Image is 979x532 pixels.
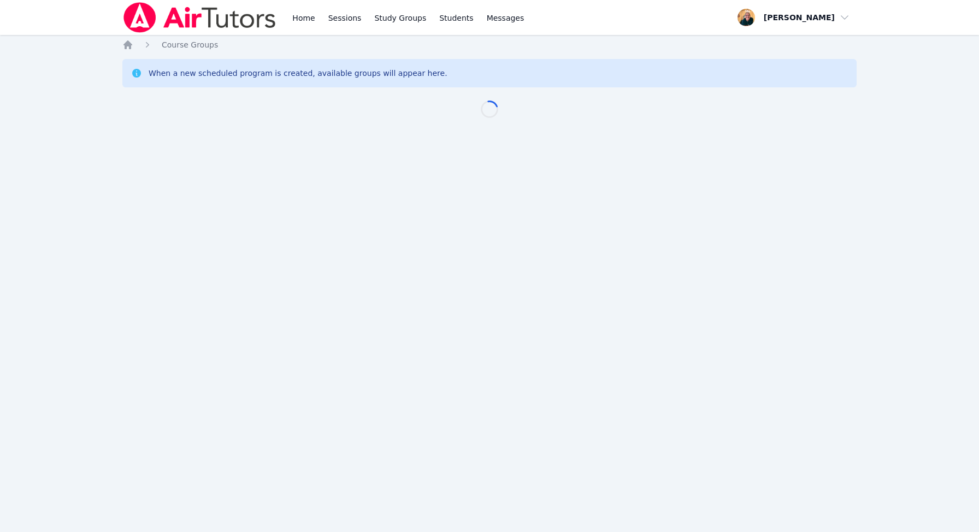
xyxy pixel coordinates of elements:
[122,39,857,50] nav: Breadcrumb
[487,13,524,23] span: Messages
[149,68,447,79] div: When a new scheduled program is created, available groups will appear here.
[162,39,218,50] a: Course Groups
[122,2,277,33] img: Air Tutors
[162,40,218,49] span: Course Groups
